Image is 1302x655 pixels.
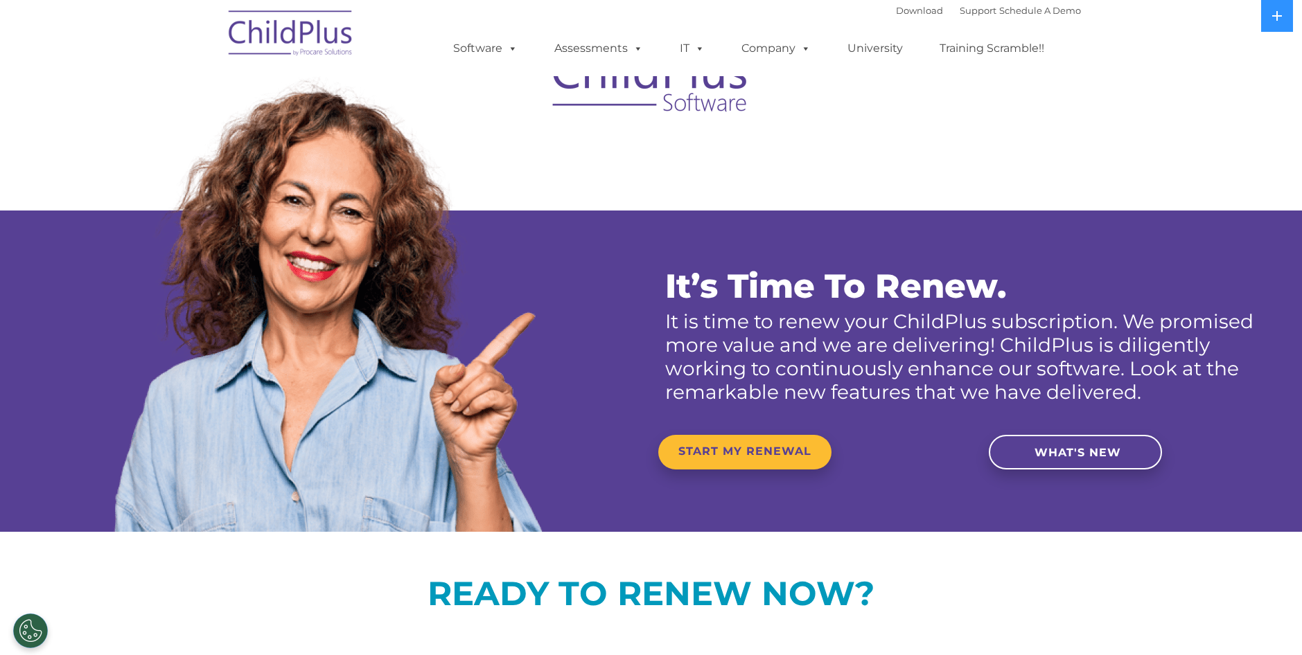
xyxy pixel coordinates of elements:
[666,35,719,62] a: IT
[678,445,811,458] span: START MY RENEWAL
[658,435,832,469] a: START MY RENEWAL
[222,1,360,70] img: ChildPlus by Procare Solutions
[1035,446,1121,459] span: WHAT'S NEW
[236,573,1067,613] p: READY TO RENEW NOW?
[665,266,1278,306] p: It’s Time To Renew.
[989,435,1162,469] a: WHAT'S NEW
[999,5,1081,16] a: Schedule A Demo
[960,5,996,16] a: Support
[896,5,1081,16] font: |
[728,35,825,62] a: Company
[896,5,943,16] a: Download
[665,309,1278,404] p: It is time to renew your ChildPlus subscription. We promised more value and we are delivering! Ch...
[439,35,531,62] a: Software
[834,35,917,62] a: University
[13,613,48,648] button: Cookies Settings
[926,35,1058,62] a: Training Scramble!!
[540,35,657,62] a: Assessments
